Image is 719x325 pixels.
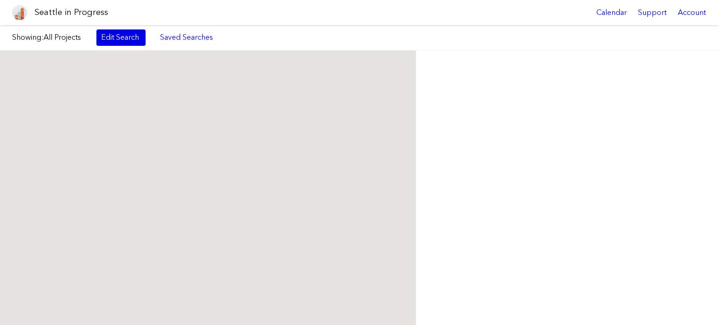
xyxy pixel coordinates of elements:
a: Saved Searches [155,29,218,45]
span: All Projects [44,33,81,42]
a: Edit Search [96,29,146,45]
img: favicon-96x96.png [12,5,27,20]
label: Showing: [12,32,87,43]
h1: Seattle in Progress [35,7,108,18]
